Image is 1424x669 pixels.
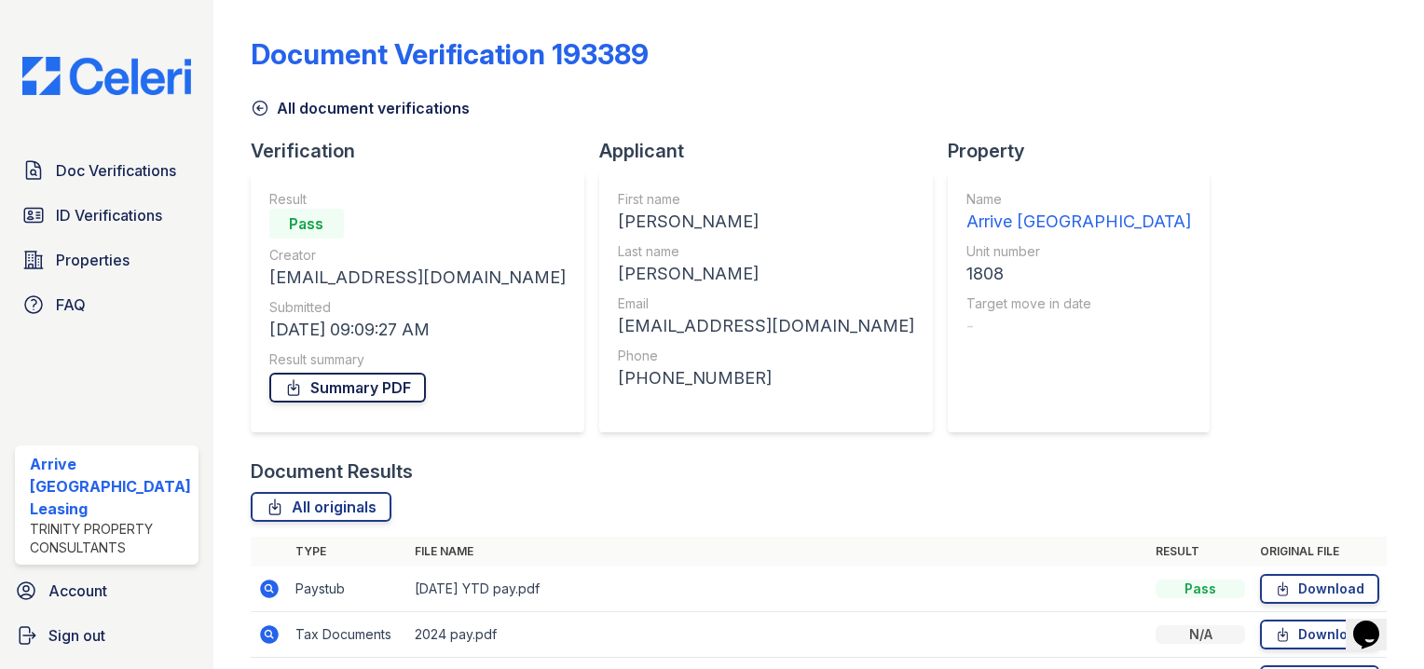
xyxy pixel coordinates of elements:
[7,572,206,609] a: Account
[966,261,1191,287] div: 1808
[15,197,199,234] a: ID Verifications
[269,373,426,403] a: Summary PDF
[407,537,1148,567] th: File name
[269,350,566,369] div: Result summary
[15,152,199,189] a: Doc Verifications
[269,265,566,291] div: [EMAIL_ADDRESS][DOMAIN_NAME]
[48,624,105,647] span: Sign out
[1346,594,1405,650] iframe: chat widget
[269,209,344,239] div: Pass
[288,537,407,567] th: Type
[1260,620,1379,649] a: Download
[56,204,162,226] span: ID Verifications
[1156,625,1245,644] div: N/A
[966,294,1191,313] div: Target move in date
[15,286,199,323] a: FAQ
[966,190,1191,209] div: Name
[288,567,407,612] td: Paystub
[599,138,948,164] div: Applicant
[618,347,914,365] div: Phone
[7,57,206,95] img: CE_Logo_Blue-a8612792a0a2168367f1c8372b55b34899dd931a85d93a1a3d3e32e68fde9ad4.png
[618,190,914,209] div: First name
[1148,537,1253,567] th: Result
[1156,580,1245,598] div: Pass
[251,458,413,485] div: Document Results
[251,138,599,164] div: Verification
[269,298,566,317] div: Submitted
[1253,537,1387,567] th: Original file
[30,520,191,557] div: Trinity Property Consultants
[618,313,914,339] div: [EMAIL_ADDRESS][DOMAIN_NAME]
[56,294,86,316] span: FAQ
[48,580,107,602] span: Account
[7,617,206,654] a: Sign out
[251,97,470,119] a: All document verifications
[269,317,566,343] div: [DATE] 09:09:27 AM
[15,241,199,279] a: Properties
[251,492,391,522] a: All originals
[618,242,914,261] div: Last name
[407,567,1148,612] td: [DATE] YTD pay.pdf
[618,209,914,235] div: [PERSON_NAME]
[618,261,914,287] div: [PERSON_NAME]
[618,294,914,313] div: Email
[948,138,1225,164] div: Property
[56,249,130,271] span: Properties
[407,612,1148,658] td: 2024 pay.pdf
[966,190,1191,235] a: Name Arrive [GEOGRAPHIC_DATA]
[966,242,1191,261] div: Unit number
[966,209,1191,235] div: Arrive [GEOGRAPHIC_DATA]
[269,246,566,265] div: Creator
[30,453,191,520] div: Arrive [GEOGRAPHIC_DATA] Leasing
[966,313,1191,339] div: -
[56,159,176,182] span: Doc Verifications
[269,190,566,209] div: Result
[618,365,914,391] div: [PHONE_NUMBER]
[251,37,649,71] div: Document Verification 193389
[288,612,407,658] td: Tax Documents
[1260,574,1379,604] a: Download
